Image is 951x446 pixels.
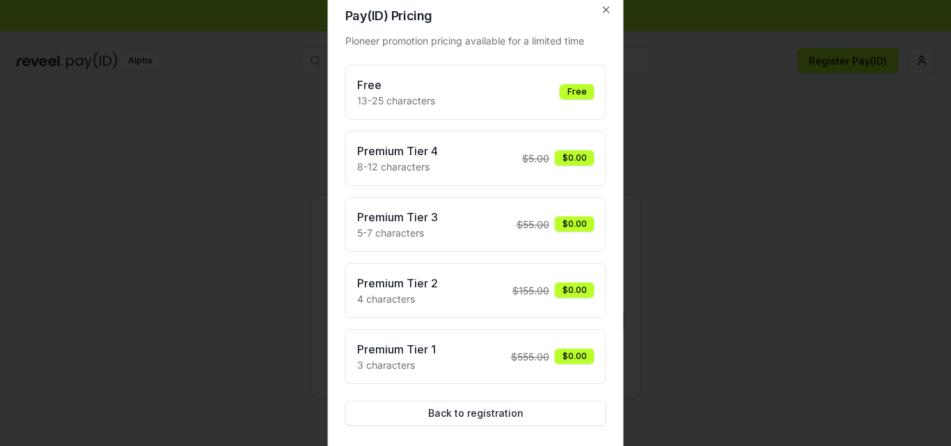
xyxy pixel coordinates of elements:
[357,159,438,174] p: 8-12 characters
[555,282,595,298] div: $0.00
[357,77,435,93] h3: Free
[357,275,438,292] h3: Premium Tier 2
[357,209,438,225] h3: Premium Tier 3
[560,84,595,99] div: Free
[522,151,549,166] span: $ 5.00
[345,10,606,22] h2: Pay(ID) Pricing
[357,225,438,240] p: 5-7 characters
[357,341,436,358] h3: Premium Tier 1
[555,349,595,364] div: $0.00
[357,143,438,159] h3: Premium Tier 4
[512,283,549,298] span: $ 155.00
[345,33,606,48] div: Pioneer promotion pricing available for a limited time
[357,93,435,108] p: 13-25 characters
[357,358,436,372] p: 3 characters
[517,217,549,232] span: $ 55.00
[345,401,606,426] button: Back to registration
[555,216,595,232] div: $0.00
[511,349,549,364] span: $ 555.00
[357,292,438,306] p: 4 characters
[555,150,595,166] div: $0.00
